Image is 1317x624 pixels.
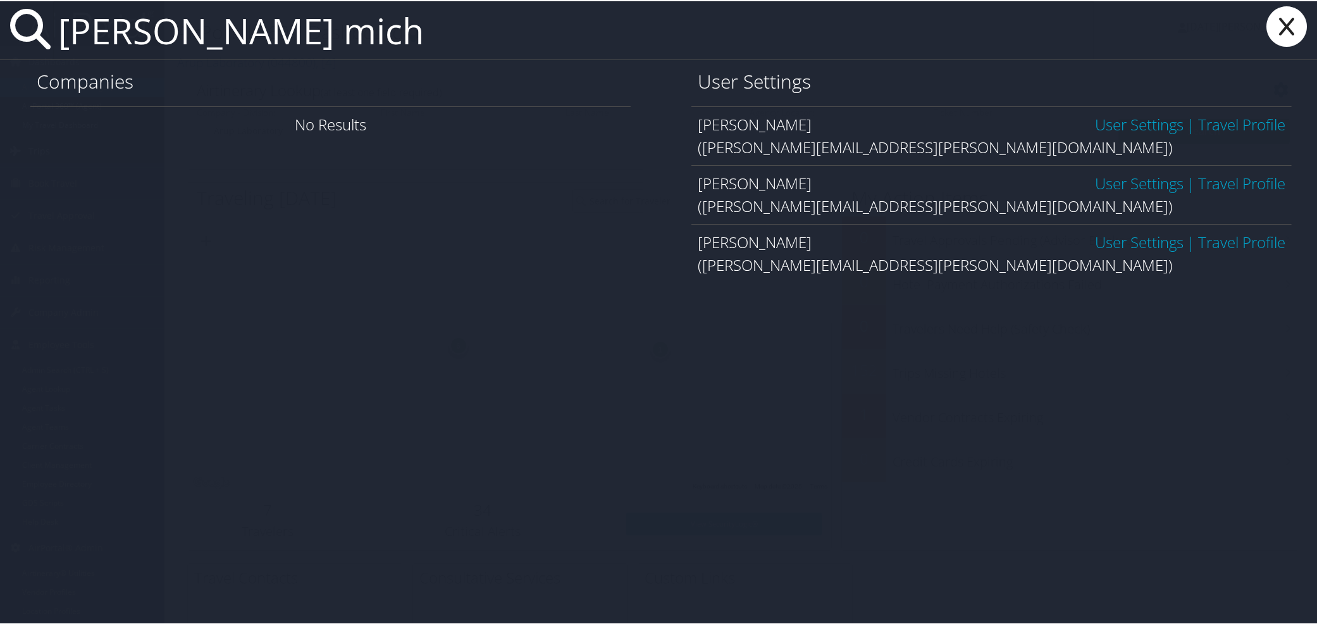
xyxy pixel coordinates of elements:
div: No Results [30,105,631,141]
span: [PERSON_NAME] [698,172,812,192]
a: View OBT Profile [1198,113,1285,134]
span: | [1184,230,1198,251]
span: [PERSON_NAME] [698,113,812,134]
span: | [1184,172,1198,192]
span: [PERSON_NAME] [698,230,812,251]
div: ([PERSON_NAME][EMAIL_ADDRESS][PERSON_NAME][DOMAIN_NAME]) [698,194,1285,216]
a: User Settings [1095,230,1184,251]
a: View OBT Profile [1198,230,1285,251]
a: View OBT Profile [1198,172,1285,192]
div: ([PERSON_NAME][EMAIL_ADDRESS][PERSON_NAME][DOMAIN_NAME]) [698,253,1285,275]
div: ([PERSON_NAME][EMAIL_ADDRESS][PERSON_NAME][DOMAIN_NAME]) [698,135,1285,158]
h1: User Settings [698,67,1285,94]
h1: Companies [37,67,624,94]
a: User Settings [1095,113,1184,134]
a: User Settings [1095,172,1184,192]
span: | [1184,113,1198,134]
